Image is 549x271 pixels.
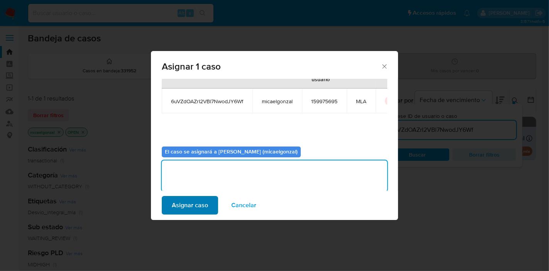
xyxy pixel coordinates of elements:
[262,98,293,105] span: micaelgonzal
[165,148,298,155] b: El caso se asignará a [PERSON_NAME] (micaelgonzal)
[231,197,256,214] span: Cancelar
[151,51,398,220] div: assign-modal
[171,98,243,105] span: 6uVZdOAZrI2VBl7NwodJY6Wf
[162,196,218,215] button: Asignar caso
[221,196,266,215] button: Cancelar
[381,63,388,70] button: Cerrar ventana
[311,98,337,105] span: 159975695
[385,96,394,106] button: icon-button
[162,62,381,71] span: Asignar 1 caso
[356,98,366,105] span: MLA
[172,197,208,214] span: Asignar caso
